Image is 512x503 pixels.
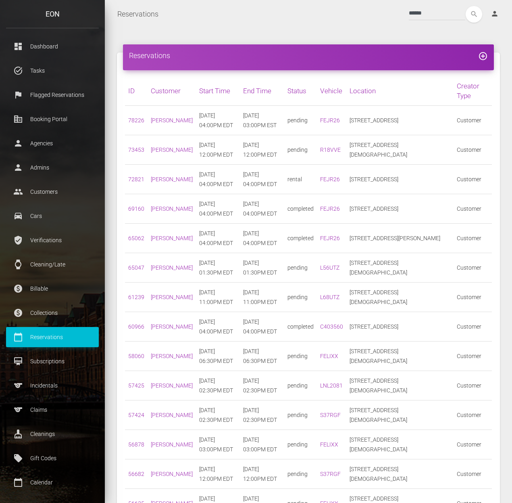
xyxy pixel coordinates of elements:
td: [DATE] 04:00PM EDT [196,312,240,342]
p: Collections [12,307,93,319]
td: [STREET_ADDRESS][DEMOGRAPHIC_DATA] [346,371,454,400]
a: [PERSON_NAME] [151,353,193,359]
a: L56UTZ [320,264,339,271]
td: [DATE] 04:00PM EDT [196,224,240,253]
p: Booking Portal [12,113,93,125]
a: 56878 [128,441,144,448]
td: [DATE] 01:30PM EDT [196,253,240,283]
td: [DATE] 02:30PM EDT [196,400,240,430]
a: FELIXX [320,353,338,359]
a: dashboard Dashboard [6,36,99,57]
a: person Admins [6,157,99,178]
button: search [466,6,482,23]
td: [DATE] 06:30PM EDT [240,342,284,371]
a: FEJR26 [320,117,340,124]
i: add_circle_outline [478,51,488,61]
td: Customer [454,312,492,342]
td: [DATE] 12:00PM EDT [196,135,240,165]
a: Reservations [117,4,158,24]
i: person [491,10,499,18]
a: sports Claims [6,400,99,420]
th: Creator Type [454,76,492,106]
a: add_circle_outline [478,51,488,60]
a: R18VVE [320,147,341,153]
a: 73453 [128,147,144,153]
td: Customer [454,459,492,489]
a: 57424 [128,412,144,418]
a: verified_user Verifications [6,230,99,250]
td: [DATE] 04:00PM EDT [240,312,284,342]
td: [STREET_ADDRESS][DEMOGRAPHIC_DATA] [346,135,454,165]
a: 65062 [128,235,144,241]
td: [STREET_ADDRESS][DEMOGRAPHIC_DATA] [346,430,454,459]
a: watch Cleaning/Late [6,254,99,275]
h4: Reservations [129,50,488,61]
td: [DATE] 06:30PM EDT [196,342,240,371]
p: Admins [12,161,93,174]
td: [DATE] 12:00PM EDT [240,459,284,489]
td: [DATE] 01:30PM EDT [240,253,284,283]
a: 60966 [128,323,144,330]
td: [STREET_ADDRESS][DEMOGRAPHIC_DATA] [346,400,454,430]
td: pending [284,400,317,430]
td: Customer [454,371,492,400]
td: Customer [454,135,492,165]
th: Location [346,76,454,106]
a: 78226 [128,117,144,124]
td: [STREET_ADDRESS] [346,312,454,342]
td: pending [284,430,317,459]
a: [PERSON_NAME] [151,323,193,330]
p: Verifications [12,234,93,246]
td: [DATE] 03:00PM EDT [240,430,284,459]
a: 57425 [128,382,144,389]
a: sports Incidentals [6,375,99,396]
td: [STREET_ADDRESS][DEMOGRAPHIC_DATA] [346,342,454,371]
td: [DATE] 04:00PM EDT [240,194,284,224]
td: Customer [454,253,492,283]
a: C403560 [320,323,343,330]
td: pending [284,135,317,165]
td: [DATE] 11:00PM EDT [196,283,240,312]
a: people Customers [6,182,99,202]
a: 65047 [128,264,144,271]
a: S37RGF [320,412,341,418]
p: Customers [12,186,93,198]
th: End Time [240,76,284,106]
a: drive_eta Cars [6,206,99,226]
a: [PERSON_NAME] [151,117,193,124]
td: Customer [454,194,492,224]
td: Customer [454,400,492,430]
a: calendar_today Calendar [6,472,99,493]
td: pending [284,342,317,371]
p: Billable [12,283,93,295]
p: Gift Codes [12,452,93,464]
p: Incidentals [12,379,93,392]
p: Dashboard [12,40,93,52]
a: flag Flagged Reservations [6,85,99,105]
a: [PERSON_NAME] [151,471,193,477]
td: pending [284,371,317,400]
p: Cleanings [12,428,93,440]
td: pending [284,253,317,283]
td: completed [284,224,317,253]
p: Cars [12,210,93,222]
a: S37RGF [320,471,341,477]
th: Start Time [196,76,240,106]
a: corporate_fare Booking Portal [6,109,99,129]
p: Flagged Reservations [12,89,93,101]
a: person Agencies [6,133,99,153]
td: [DATE] 03:00PM EST [240,106,284,135]
th: ID [125,76,148,106]
a: [PERSON_NAME] [151,441,193,448]
p: Reservations [12,331,93,343]
a: paid Collections [6,303,99,323]
th: Customer [148,76,196,106]
td: [DATE] 04:00PM EDT [196,106,240,135]
td: completed [284,194,317,224]
a: FEJR26 [320,176,340,182]
a: FEJR26 [320,205,340,212]
td: [STREET_ADDRESS] [346,165,454,194]
td: [DATE] 12:00PM EDT [240,135,284,165]
td: [STREET_ADDRESS][DEMOGRAPHIC_DATA] [346,253,454,283]
td: [STREET_ADDRESS] [346,194,454,224]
